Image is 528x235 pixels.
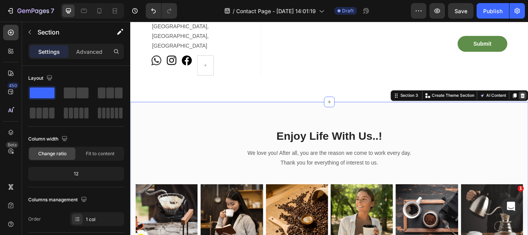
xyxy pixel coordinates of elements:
[60,39,72,51] img: Alt Image
[351,83,401,90] p: Create Theme Section
[24,39,36,51] a: Image Title
[382,17,439,35] button: Submit
[6,142,19,148] div: Beta
[455,8,467,14] span: Save
[28,134,69,144] div: Column width
[448,3,473,19] button: Save
[400,21,421,31] div: Submit
[60,39,72,51] a: Image Title
[76,48,102,56] p: Advanced
[406,82,440,91] button: AI Content
[24,39,36,51] img: Alt Image
[342,7,354,14] span: Draft
[7,82,19,89] div: 450
[236,7,316,15] span: Contact Page - [DATE] 14:01:19
[477,3,509,19] button: Publish
[483,7,502,15] div: Publish
[502,197,520,216] iframe: Intercom live chat
[51,6,54,15] p: 7
[518,185,524,192] span: 1
[132,125,332,142] p: Enjoy Life With Us..!
[86,150,114,157] span: Fit to content
[37,27,101,37] p: Section
[42,39,54,51] a: Image Title
[233,7,235,15] span: /
[146,3,177,19] div: Undo/Redo
[28,216,41,223] div: Order
[28,195,89,205] div: Columns management
[313,83,337,90] div: Section 3
[30,168,123,179] div: 12
[42,39,54,51] img: Alt Image
[130,22,528,235] iframe: Design area
[3,3,58,19] button: 7
[132,148,332,171] p: We love you! After all, you are the reason we come to work every day. Thank you for everything of...
[86,216,122,223] div: 1 col
[38,150,66,157] span: Change ratio
[28,73,54,84] div: Layout
[38,48,60,56] p: Settings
